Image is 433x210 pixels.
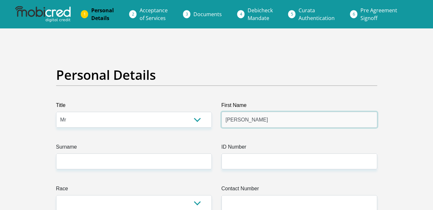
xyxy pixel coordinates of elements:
a: Documents [188,8,227,21]
span: Debicheck Mandate [248,7,273,22]
span: Curata Authentication [299,7,335,22]
a: DebicheckMandate [242,4,278,25]
img: mobicred logo [15,6,71,22]
span: Pre Agreement Signoff [360,7,397,22]
label: Title [56,101,212,112]
label: Contact Number [221,185,377,195]
a: PersonalDetails [86,4,119,25]
h2: Personal Details [56,67,377,83]
span: Documents [193,11,222,18]
label: ID Number [221,143,377,153]
a: CurataAuthentication [293,4,340,25]
a: Acceptanceof Services [134,4,173,25]
input: ID Number [221,153,377,169]
input: Surname [56,153,212,169]
span: Acceptance of Services [140,7,168,22]
label: Surname [56,143,212,153]
span: Personal Details [91,7,114,22]
input: First Name [221,112,377,128]
a: Pre AgreementSignoff [355,4,402,25]
label: Race [56,185,212,195]
label: First Name [221,101,377,112]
